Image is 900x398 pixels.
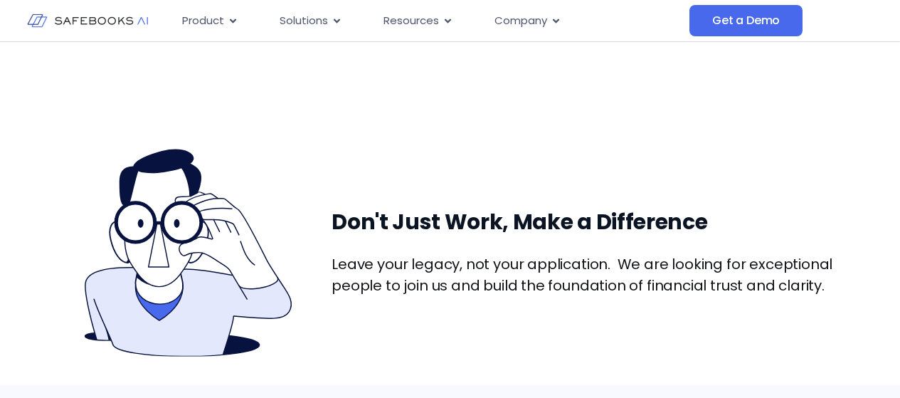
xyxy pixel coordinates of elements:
[182,13,224,29] span: Product
[383,13,439,29] span: Resources
[689,5,803,36] a: Get a Demo
[332,253,854,296] p: Leave your legacy, not your application. We are looking for exceptional people to join us and bui...
[494,13,547,29] span: Company
[46,70,854,105] p: Safebooks AI monitors all your financial data in real-time across every system, catching errors a...
[280,13,328,29] span: Solutions
[46,42,854,70] h3: What We Do?
[332,208,854,236] h3: Don't Just Work, Make a Difference
[171,7,689,35] div: Menu Toggle
[85,147,294,357] img: Safebooks Open Positions 1
[171,7,689,35] nav: Menu
[712,14,780,28] span: Get a Demo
